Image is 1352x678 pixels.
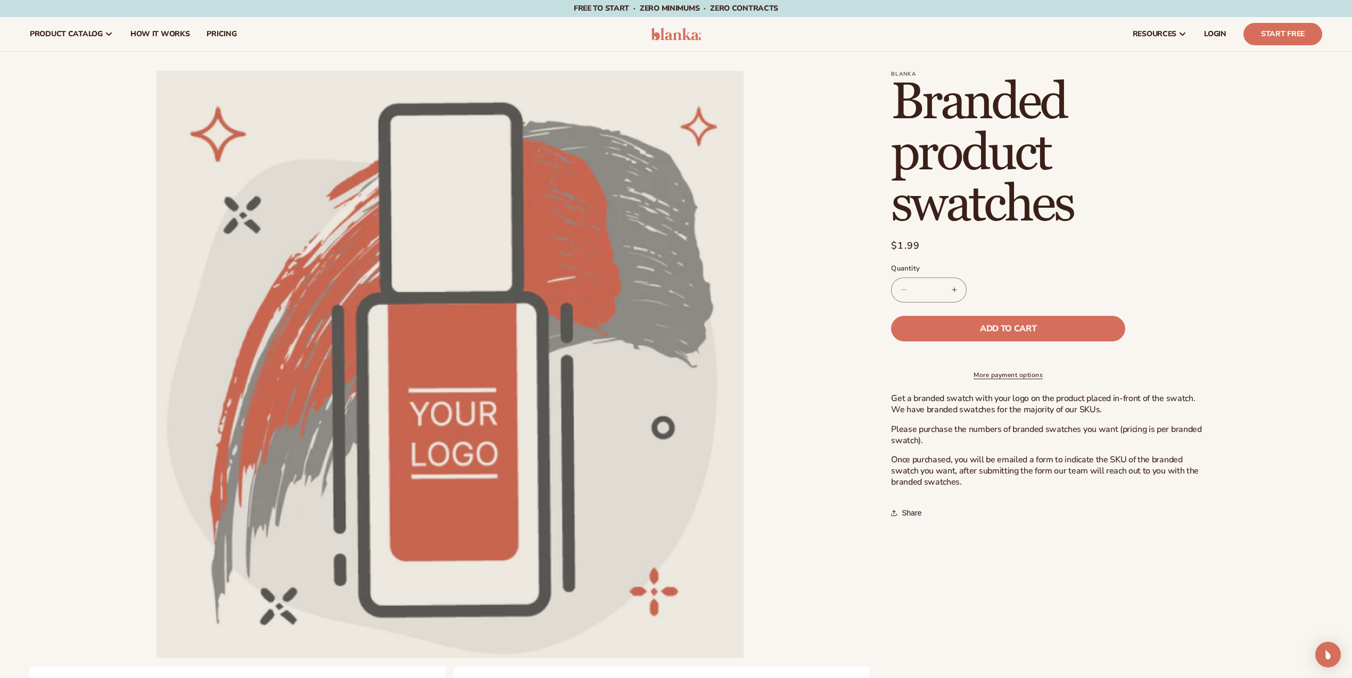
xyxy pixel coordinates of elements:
[1196,17,1235,51] a: LOGIN
[574,3,778,13] span: Free to start · ZERO minimums · ZERO contracts
[198,17,245,51] a: pricing
[891,264,1125,274] label: Quantity
[1243,23,1322,45] a: Start Free
[891,501,925,525] button: Share
[130,30,190,38] span: How It Works
[122,17,199,51] a: How It Works
[30,30,103,38] span: product catalog
[1204,30,1226,38] span: LOGIN
[891,370,1125,380] a: More payment options
[21,17,122,51] a: product catalog
[980,324,1036,333] span: Add to cart
[651,28,702,40] img: logo
[891,393,1210,415] p: Get a branded swatch with your logo on the product placed in-front of the swatch. We have branded...
[891,239,920,253] span: $1.99
[891,424,1210,446] p: Please purchase the numbers of branded swatches you want (pricing is per branded swatch).
[1133,30,1176,38] span: resources
[1315,642,1341,667] div: Open Intercom Messenger
[891,316,1125,341] button: Add to cart
[891,71,1210,77] p: Blanka
[891,454,1210,487] p: Once purchased, you will be emailed a form to indicate the SKU of the branded swatch you want, af...
[1124,17,1196,51] a: resources
[891,77,1210,231] h1: Branded product swatches
[207,30,236,38] span: pricing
